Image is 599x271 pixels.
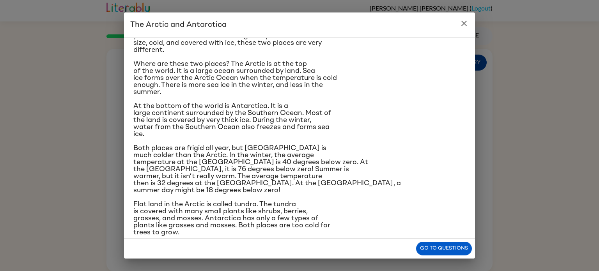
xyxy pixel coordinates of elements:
span: Have you heard of the Arctic and [GEOGRAPHIC_DATA]? What do you know about them? Even though they... [133,25,353,53]
span: Where are these two places? The Arctic is at the top of the world. It is a large ocean surrounded... [133,60,337,96]
span: At the bottom of the world is Antarctica. It is a large continent surrounded by the Southern Ocea... [133,103,331,138]
button: close [456,16,472,31]
span: Both places are frigid all year, but [GEOGRAPHIC_DATA] is much colder than the Arctic. In the win... [133,145,401,194]
button: Go to questions [416,242,472,255]
span: Flat land in the Arctic is called tundra. The tundra is covered with many small plants like shrub... [133,201,330,236]
h2: The Arctic and Antarctica [124,12,475,37]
